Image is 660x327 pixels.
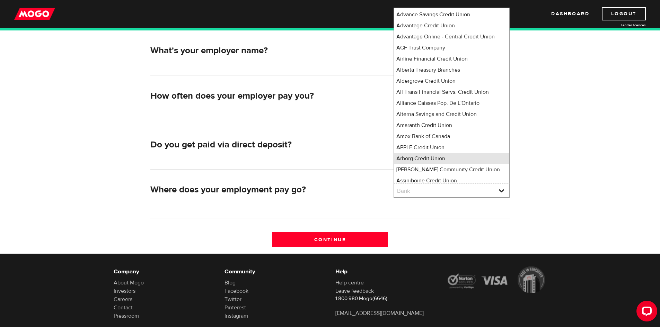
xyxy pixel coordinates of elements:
a: Facebook [225,288,248,294]
h6: Community [225,267,325,276]
h2: Where does your employment pay go? [150,184,388,195]
li: Amaranth Credit Union [394,120,509,131]
li: Assiniboine Credit Union [394,175,509,186]
img: mogo_logo-11ee424be714fa7cbb0f0f49df9e16ec.png [14,7,55,20]
input: Continue [272,232,388,247]
li: Aldergrove Credit Union [394,75,509,87]
a: Logout [602,7,646,20]
a: Twitter [225,296,241,303]
img: legal-icons-92a2ffecb4d32d839781d1b4e4802d7b.png [446,266,547,293]
a: Leave feedback [335,288,374,294]
li: Advantage Online - Central Credit Union [394,31,509,42]
a: About Mogo [114,279,144,286]
li: Alberta Treasury Branches [394,64,509,75]
a: Pinterest [225,304,246,311]
a: Investors [114,288,135,294]
li: APPLE Credit Union [394,142,509,153]
a: Contact [114,304,133,311]
li: AGF Trust Company [394,42,509,53]
li: Advantage Credit Union [394,20,509,31]
li: [PERSON_NAME] Community Credit Union [394,164,509,175]
a: Dashboard [551,7,589,20]
a: Instagram [225,312,248,319]
li: Alterna Savings and Credit Union [394,109,509,120]
li: Arborg Credit Union [394,153,509,164]
a: Careers [114,296,132,303]
h6: Help [335,267,436,276]
a: Blog [225,279,236,286]
li: Alliance Caisses Pop. De L'Ontario [394,98,509,109]
a: Help centre [335,279,364,286]
iframe: LiveChat chat widget [631,298,660,327]
a: Pressroom [114,312,139,319]
h2: Do you get paid via direct deposit? [150,139,388,150]
li: Amex Bank of Canada [394,131,509,142]
h2: How often does your employer pay you? [150,91,388,101]
li: Airline Financial Credit Union [394,53,509,64]
h2: What's your employer name? [150,45,388,56]
p: 1.800.980.Mogo(6646) [335,295,436,302]
a: Lender licences [594,22,646,28]
li: All Trans Financial Servs. Credit Union [394,87,509,98]
a: [EMAIL_ADDRESS][DOMAIN_NAME] [335,310,424,317]
h6: Company [114,267,214,276]
li: Advance Savings Credit Union [394,9,509,20]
